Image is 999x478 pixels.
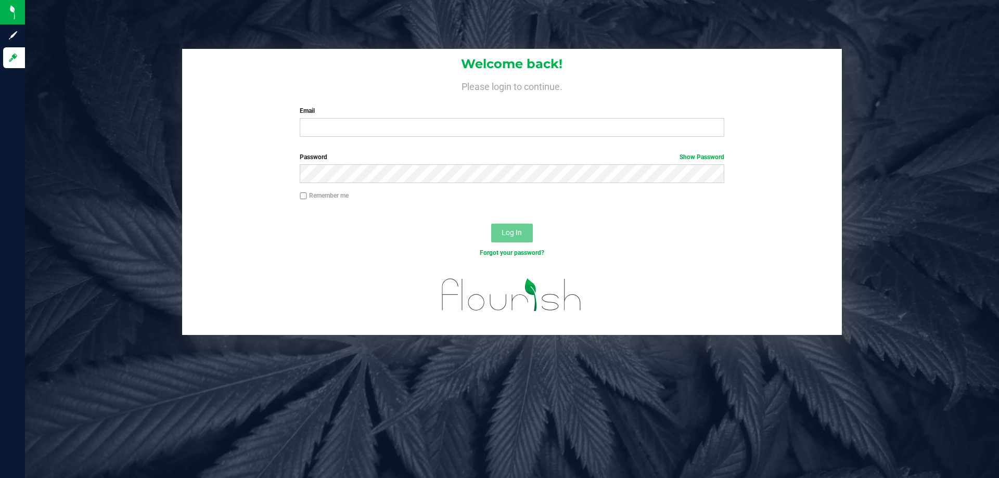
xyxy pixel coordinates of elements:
[182,57,842,71] h1: Welcome back!
[300,106,724,115] label: Email
[8,53,18,63] inline-svg: Log in
[300,153,327,161] span: Password
[429,268,594,321] img: flourish_logo.svg
[502,228,522,237] span: Log In
[680,153,724,161] a: Show Password
[480,249,544,256] a: Forgot your password?
[182,79,842,92] h4: Please login to continue.
[300,191,349,200] label: Remember me
[491,224,533,242] button: Log In
[300,192,307,200] input: Remember me
[8,30,18,41] inline-svg: Sign up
